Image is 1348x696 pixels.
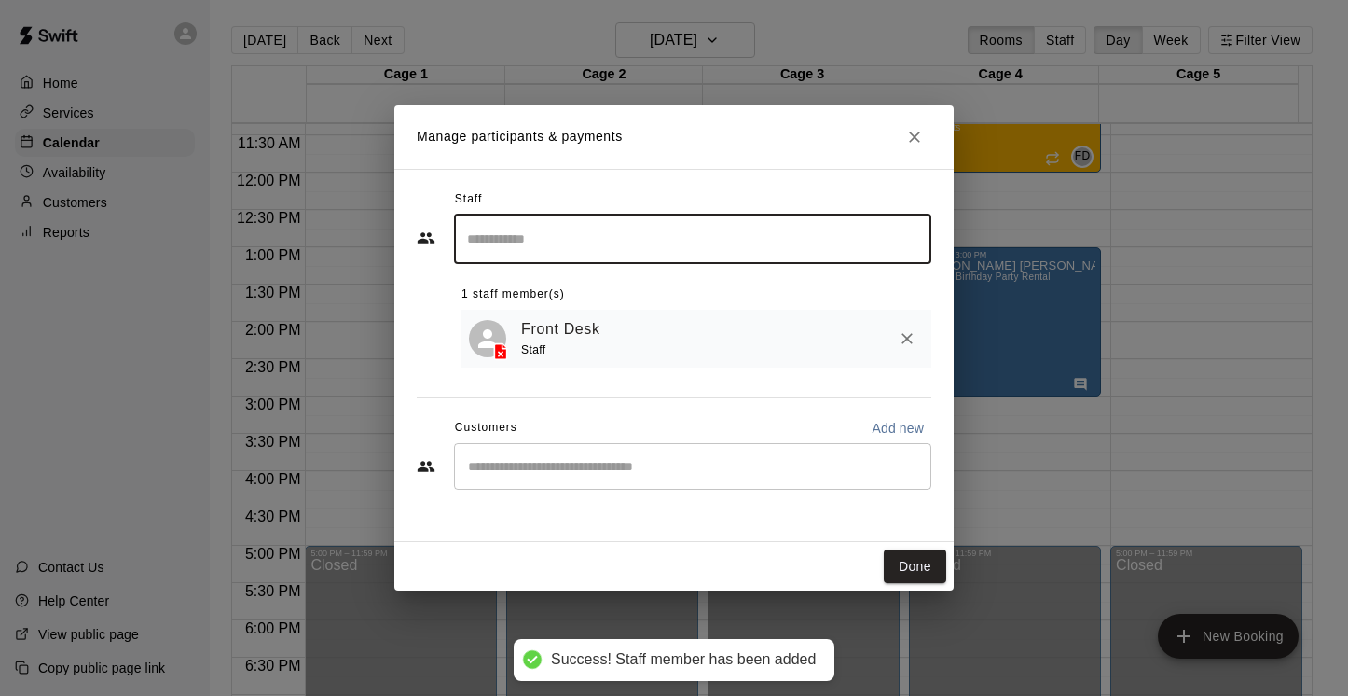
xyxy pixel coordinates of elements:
[417,127,623,146] p: Manage participants & payments
[521,317,600,341] a: Front Desk
[455,185,482,215] span: Staff
[417,229,435,247] svg: Staff
[884,550,946,584] button: Done
[551,650,816,670] div: Success! Staff member has been added
[890,322,924,355] button: Remove
[454,215,931,264] div: Search staff
[417,457,435,476] svg: Customers
[864,413,931,443] button: Add new
[898,120,931,154] button: Close
[454,443,931,490] div: Start typing to search customers...
[469,320,506,357] div: Front Desk
[521,343,545,356] span: Staff
[461,280,565,310] span: 1 staff member(s)
[872,419,924,438] p: Add new
[455,413,517,443] span: Customers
